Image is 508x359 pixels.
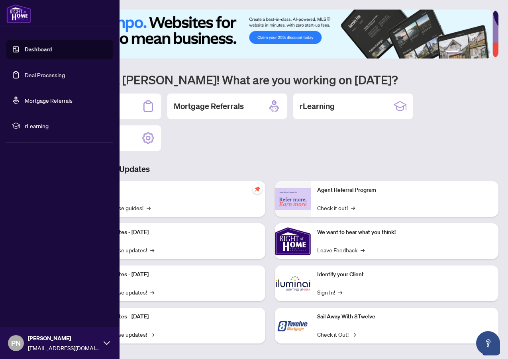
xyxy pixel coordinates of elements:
[317,270,492,279] p: Identify your Client
[351,203,355,212] span: →
[25,46,52,53] a: Dashboard
[84,228,259,237] p: Platform Updates - [DATE]
[147,203,151,212] span: →
[84,186,259,195] p: Self-Help
[317,186,492,195] p: Agent Referral Program
[275,188,311,210] img: Agent Referral Program
[25,71,65,78] a: Deal Processing
[338,288,342,297] span: →
[275,223,311,259] img: We want to hear what you think!
[150,246,154,254] span: →
[468,51,471,54] button: 3
[475,51,478,54] button: 4
[487,51,490,54] button: 6
[481,51,484,54] button: 5
[476,331,500,355] button: Open asap
[41,10,492,59] img: Slide 0
[41,72,498,87] h1: Welcome back [PERSON_NAME]! What are you working on [DATE]?
[11,338,21,349] span: PN
[317,288,342,297] a: Sign In!→
[150,330,154,339] span: →
[41,164,498,175] h3: Brokerage & Industry Updates
[25,97,73,104] a: Mortgage Referrals
[25,121,108,130] span: rLearning
[317,330,356,339] a: Check it Out!→
[317,312,492,321] p: Sail Away With 8Twelve
[317,246,365,254] a: Leave Feedback→
[317,203,355,212] a: Check it out!→
[150,288,154,297] span: →
[28,334,100,343] span: [PERSON_NAME]
[462,51,465,54] button: 2
[300,101,335,112] h2: rLearning
[253,184,262,194] span: pushpin
[84,270,259,279] p: Platform Updates - [DATE]
[352,330,356,339] span: →
[84,312,259,321] p: Platform Updates - [DATE]
[275,265,311,301] img: Identify your Client
[361,246,365,254] span: →
[174,101,244,112] h2: Mortgage Referrals
[275,308,311,343] img: Sail Away With 8Twelve
[446,51,459,54] button: 1
[317,228,492,237] p: We want to hear what you think!
[28,343,100,352] span: [EMAIL_ADDRESS][DOMAIN_NAME]
[6,4,31,23] img: logo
